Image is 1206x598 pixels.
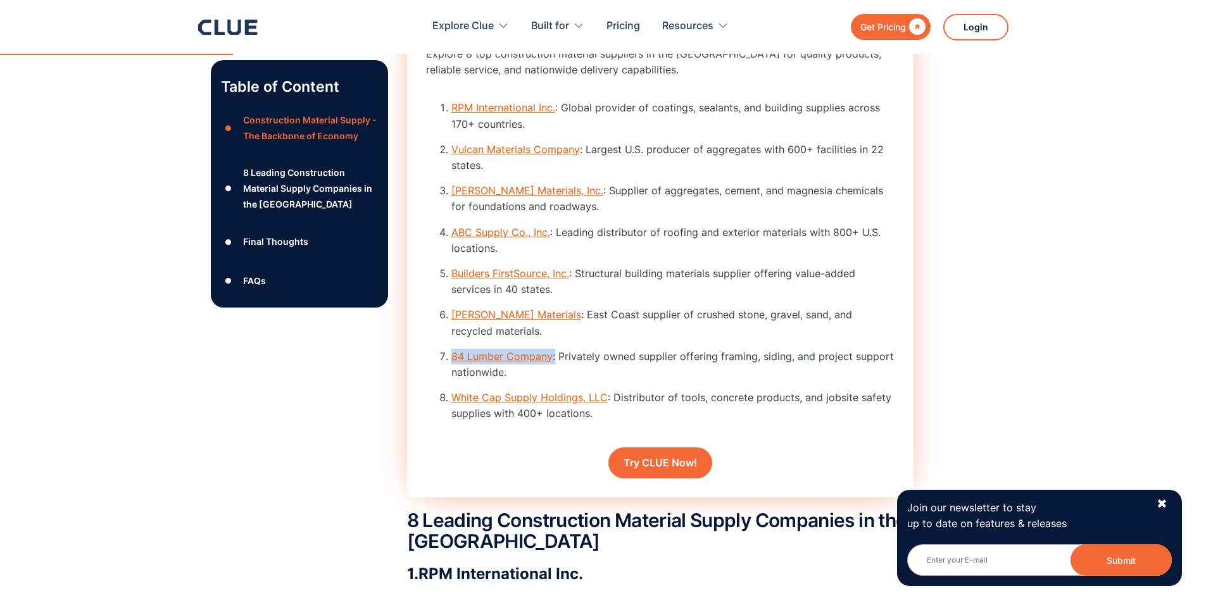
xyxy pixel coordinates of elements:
li: : Privately owned supplier offering framing, siding, and project support nationwide. [451,349,895,380]
a: [PERSON_NAME] Materials, Inc. [451,184,603,197]
a: ●FAQs [221,271,378,290]
a: Builders FirstSource, Inc. [451,267,569,280]
a: ●Construction Material Supply - The Backbone of Economy [221,112,378,144]
strong: RPM International Inc [418,564,579,583]
li: : Largest U.S. producer of aggregates with 600+ facilities in 22 states. [451,142,895,173]
h2: 8 Leading Construction Material Supply Companies in the [GEOGRAPHIC_DATA] [407,510,914,552]
li: : Structural building materials supplier offering value-added services in 40 states. [451,266,895,297]
a: Get Pricing [851,14,931,40]
div:  [906,19,926,35]
a: [PERSON_NAME] Materials [451,308,581,321]
li: : East Coast supplier of crushed stone, gravel, sand, and recycled materials. [451,307,895,339]
li: : Supplier of aggregates, cement, and magnesia chemicals for foundations and roadways. [451,183,895,215]
a: Vulcan Materials Company [451,143,580,156]
div: ✖ [1157,496,1167,512]
div: Explore Clue [432,6,494,46]
div: Final Thoughts [243,234,308,249]
a: ABC Supply Co., Inc. [451,226,550,239]
a: 84 Lumber Company [451,350,553,363]
a: Try CLUE Now! [608,447,712,478]
a: Pricing [606,6,640,46]
div: Construction Material Supply - The Backbone of Economy [243,112,377,144]
button: Submit [1071,544,1172,576]
div: FAQs [243,273,266,289]
div: Get Pricing [860,19,906,35]
a: White Cap Supply Holdings, LLC [451,391,608,404]
p: Table of Content [221,77,378,97]
div: Resources [662,6,729,46]
a: ●8 Leading Construction Material Supply Companies in the [GEOGRAPHIC_DATA] [221,165,378,213]
a: Login [943,14,1008,40]
div: 8 Leading Construction Material Supply Companies in the [GEOGRAPHIC_DATA] [243,165,377,213]
div: ● [221,271,236,290]
input: Enter your E-mail [907,544,1172,576]
li: : Distributor of tools, concrete products, and jobsite safety supplies with 400+ locations. [451,390,895,421]
p: Explore 8 top construction material suppliers in the [GEOGRAPHIC_DATA] for quality products, reli... [426,46,895,78]
div: Built for [531,6,584,46]
a: ●Final Thoughts [221,232,378,251]
a: RPM International Inc. [451,101,555,114]
h3: 1. . [407,564,914,583]
div: ● [221,179,236,198]
li: : Global provider of coatings, sealants, and building supplies across 170+ countries. [451,100,895,132]
p: Join our newsletter to stay up to date on features & releases [907,500,1145,532]
div: Explore Clue [432,6,509,46]
li: : Leading distributor of roofing and exterior materials with 800+ U.S. locations. [451,225,895,256]
div: ● [221,232,236,251]
div: ● [221,119,236,138]
div: Resources [662,6,713,46]
div: Built for [531,6,569,46]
